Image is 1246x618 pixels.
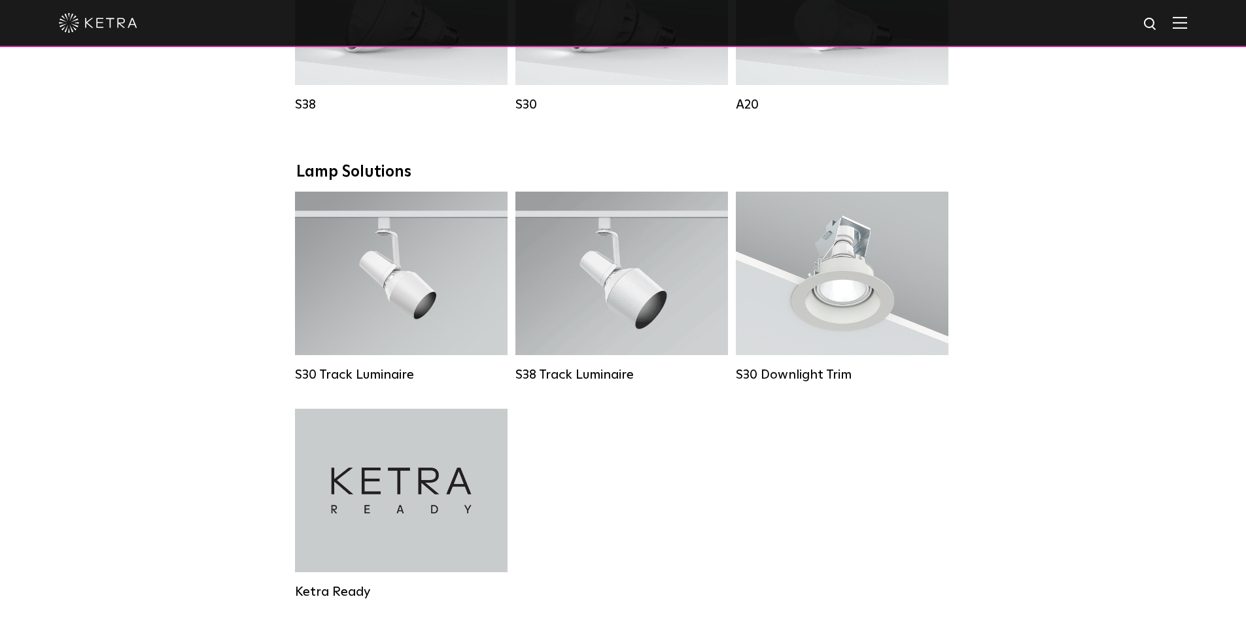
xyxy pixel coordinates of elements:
[295,367,508,383] div: S30 Track Luminaire
[1143,16,1159,33] img: search icon
[59,13,137,33] img: ketra-logo-2019-white
[295,409,508,606] a: Ketra Ready Ketra Ready
[515,192,728,389] a: S38 Track Luminaire Lumen Output:1100Colors:White / BlackBeam Angles:10° / 25° / 40° / 60°Wattage...
[515,367,728,383] div: S38 Track Luminaire
[295,97,508,112] div: S38
[736,97,948,112] div: A20
[1173,16,1187,29] img: Hamburger%20Nav.svg
[296,163,950,182] div: Lamp Solutions
[295,584,508,600] div: Ketra Ready
[736,367,948,383] div: S30 Downlight Trim
[295,192,508,389] a: S30 Track Luminaire Lumen Output:1100Colors:White / BlackBeam Angles:15° / 25° / 40° / 60° / 90°W...
[515,97,728,112] div: S30
[736,192,948,389] a: S30 Downlight Trim S30 Downlight Trim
